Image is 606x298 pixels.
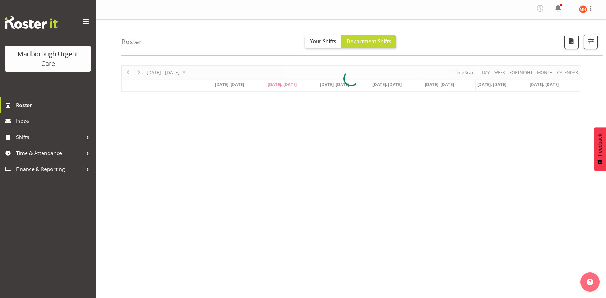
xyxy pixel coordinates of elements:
[310,38,336,45] span: Your Shifts
[16,116,93,126] span: Inbox
[594,127,606,171] button: Feedback - Show survey
[11,49,85,68] div: Marlborough Urgent Care
[597,134,603,156] span: Feedback
[5,16,58,29] img: Rosterit website logo
[16,148,83,158] span: Time & Attendance
[587,279,593,285] img: help-xxl-2.png
[121,38,142,45] h4: Roster
[347,38,391,45] span: Department Shifts
[16,132,83,142] span: Shifts
[341,35,396,48] button: Department Shifts
[16,164,83,174] span: Finance & Reporting
[16,100,93,110] span: Roster
[564,35,579,49] button: Download a PDF of the roster according to the set date range.
[584,35,598,49] button: Filter Shifts
[305,35,341,48] button: Your Shifts
[579,5,587,13] img: margret-hall11842.jpg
